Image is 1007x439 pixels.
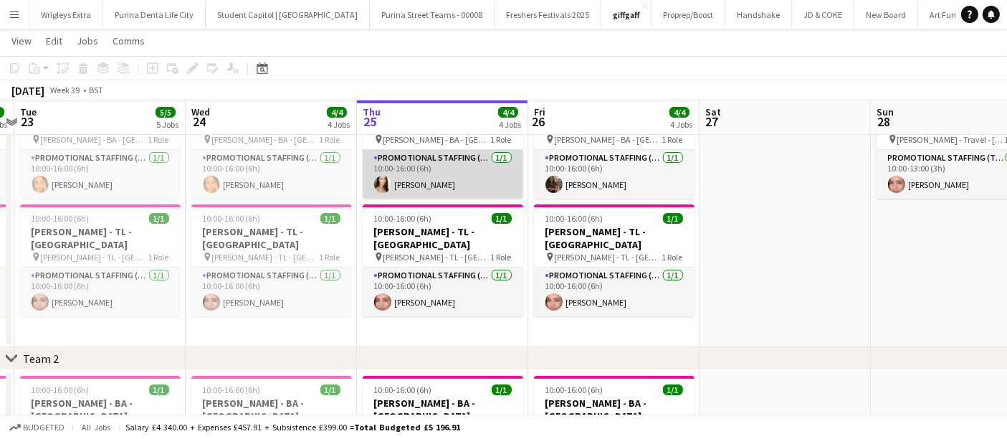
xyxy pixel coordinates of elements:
[40,32,68,50] a: Edit
[125,422,460,433] div: Salary £4 340.00 + Expenses £457.91 + Subsistence £399.00 =
[534,87,695,199] app-job-card: 10:00-16:00 (6h)1/1[PERSON_NAME] - BA - [GEOGRAPHIC_DATA] [PERSON_NAME] - BA - [GEOGRAPHIC_DATA]1...
[20,204,181,316] app-job-card: 10:00-16:00 (6h)1/1[PERSON_NAME] - TL - [GEOGRAPHIC_DATA] [PERSON_NAME] - TL - [GEOGRAPHIC_DATA]1...
[20,150,181,199] app-card-role: Promotional Staffing (Brand Ambassadors)1/110:00-16:00 (6h)[PERSON_NAME]
[6,32,37,50] a: View
[534,225,695,251] h3: [PERSON_NAME] - TL - [GEOGRAPHIC_DATA]
[327,107,347,118] span: 4/4
[363,397,523,423] h3: [PERSON_NAME] - BA - [GEOGRAPHIC_DATA]
[854,1,918,29] button: New Board
[363,268,523,316] app-card-role: Promotional Staffing (Team Leader)1/110:00-16:00 (6h)[PERSON_NAME]
[20,105,37,118] span: Tue
[189,113,210,130] span: 24
[191,225,352,251] h3: [PERSON_NAME] - TL - [GEOGRAPHIC_DATA]
[320,252,340,263] span: 1 Role
[103,1,206,29] button: Purina Denta Life City
[383,134,491,145] span: [PERSON_NAME] - BA - [GEOGRAPHIC_DATA]
[7,420,67,435] button: Budgeted
[148,252,169,263] span: 1 Role
[41,252,148,263] span: [PERSON_NAME] - TL - [GEOGRAPHIC_DATA]
[18,113,37,130] span: 23
[363,87,523,199] app-job-card: 10:00-16:00 (6h)1/1[PERSON_NAME] - BA - [GEOGRAPHIC_DATA] [PERSON_NAME] - BA - [GEOGRAPHIC_DATA]1...
[89,85,103,95] div: BST
[499,119,521,130] div: 4 Jobs
[79,422,113,433] span: All jobs
[663,384,683,395] span: 1/1
[555,252,662,263] span: [PERSON_NAME] - TL - [GEOGRAPHIC_DATA]
[663,213,683,224] span: 1/1
[555,134,662,145] span: [PERSON_NAME] - BA - [GEOGRAPHIC_DATA]
[601,1,652,29] button: giffgaff
[191,204,352,316] app-job-card: 10:00-16:00 (6h)1/1[PERSON_NAME] - TL - [GEOGRAPHIC_DATA] [PERSON_NAME] - TL - [GEOGRAPHIC_DATA]1...
[20,225,181,251] h3: [PERSON_NAME] - TL - [GEOGRAPHIC_DATA]
[725,1,792,29] button: Handshake
[11,83,44,98] div: [DATE]
[206,1,370,29] button: Student Capitol | [GEOGRAPHIC_DATA]
[874,113,894,130] span: 28
[897,134,1005,145] span: [PERSON_NAME] - Travel - [GEOGRAPHIC_DATA]
[20,87,181,199] app-job-card: 10:00-16:00 (6h)1/1[PERSON_NAME] - BA - [GEOGRAPHIC_DATA] [PERSON_NAME] - BA - [GEOGRAPHIC_DATA]1...
[491,134,512,145] span: 1 Role
[545,384,603,395] span: 10:00-16:00 (6h)
[320,213,340,224] span: 1/1
[191,397,352,423] h3: [PERSON_NAME] - BA - [GEOGRAPHIC_DATA]
[370,1,495,29] button: Purina Street Teams - 00008
[534,204,695,316] div: 10:00-16:00 (6h)1/1[PERSON_NAME] - TL - [GEOGRAPHIC_DATA] [PERSON_NAME] - TL - [GEOGRAPHIC_DATA]1...
[374,384,432,395] span: 10:00-16:00 (6h)
[703,113,721,130] span: 27
[792,1,854,29] button: JD & COKE
[534,150,695,199] app-card-role: Promotional Staffing (Brand Ambassadors)1/110:00-16:00 (6h)[PERSON_NAME]
[212,252,320,263] span: [PERSON_NAME] - TL - [GEOGRAPHIC_DATA]
[156,119,178,130] div: 5 Jobs
[32,213,90,224] span: 10:00-16:00 (6h)
[203,213,261,224] span: 10:00-16:00 (6h)
[383,252,491,263] span: [PERSON_NAME] - TL - [GEOGRAPHIC_DATA]
[320,384,340,395] span: 1/1
[203,384,261,395] span: 10:00-16:00 (6h)
[77,34,98,47] span: Jobs
[32,384,90,395] span: 10:00-16:00 (6h)
[149,213,169,224] span: 1/1
[877,105,894,118] span: Sun
[20,268,181,316] app-card-role: Promotional Staffing (Team Leader)1/110:00-16:00 (6h)[PERSON_NAME]
[23,351,59,366] div: Team 2
[491,252,512,263] span: 1 Role
[328,119,350,130] div: 4 Jobs
[918,1,973,29] button: Art Fund
[705,105,721,118] span: Sat
[149,384,169,395] span: 1/1
[363,204,523,316] app-job-card: 10:00-16:00 (6h)1/1[PERSON_NAME] - TL - [GEOGRAPHIC_DATA] [PERSON_NAME] - TL - [GEOGRAPHIC_DATA]1...
[495,1,601,29] button: Freshers Festivals 2025
[191,150,352,199] app-card-role: Promotional Staffing (Brand Ambassadors)1/110:00-16:00 (6h)[PERSON_NAME]
[20,397,181,423] h3: [PERSON_NAME] - BA - [GEOGRAPHIC_DATA]
[354,422,460,433] span: Total Budgeted £5 196.91
[363,105,381,118] span: Thu
[363,150,523,199] app-card-role: Promotional Staffing (Brand Ambassadors)1/110:00-16:00 (6h)[PERSON_NAME]
[11,34,32,47] span: View
[41,134,148,145] span: [PERSON_NAME] - BA - [GEOGRAPHIC_DATA]
[532,113,545,130] span: 26
[545,213,603,224] span: 10:00-16:00 (6h)
[107,32,151,50] a: Comms
[23,423,65,433] span: Budgeted
[534,268,695,316] app-card-role: Promotional Staffing (Team Leader)1/110:00-16:00 (6h)[PERSON_NAME]
[498,107,518,118] span: 4/4
[363,225,523,251] h3: [PERSON_NAME] - TL - [GEOGRAPHIC_DATA]
[191,268,352,316] app-card-role: Promotional Staffing (Team Leader)1/110:00-16:00 (6h)[PERSON_NAME]
[320,134,340,145] span: 1 Role
[670,119,692,130] div: 4 Jobs
[669,107,689,118] span: 4/4
[534,105,545,118] span: Fri
[47,85,83,95] span: Week 39
[361,113,381,130] span: 25
[29,1,103,29] button: Wrigleys Extra
[492,384,512,395] span: 1/1
[191,87,352,199] app-job-card: 10:00-16:00 (6h)1/1[PERSON_NAME] - BA - [GEOGRAPHIC_DATA] [PERSON_NAME] - BA - [GEOGRAPHIC_DATA]1...
[156,107,176,118] span: 5/5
